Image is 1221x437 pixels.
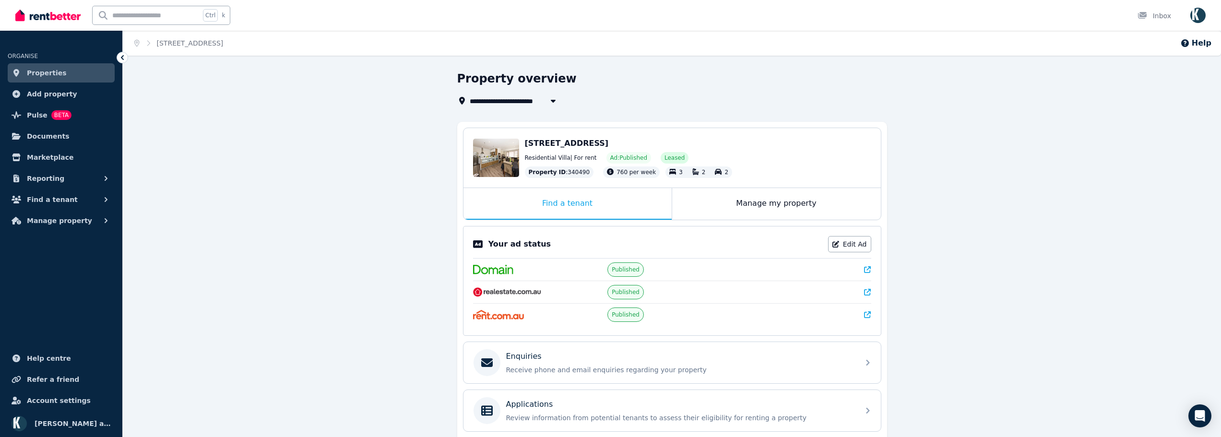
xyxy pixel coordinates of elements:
[463,188,672,220] div: Find a tenant
[8,169,115,188] button: Reporting
[8,84,115,104] a: Add property
[27,215,92,226] span: Manage property
[1180,37,1211,49] button: Help
[27,374,79,385] span: Refer a friend
[612,311,640,319] span: Published
[123,31,235,56] nav: Breadcrumb
[27,130,70,142] span: Documents
[1188,404,1211,427] div: Open Intercom Messenger
[8,127,115,146] a: Documents
[506,399,553,410] p: Applications
[157,39,224,47] a: [STREET_ADDRESS]
[51,110,71,120] span: BETA
[463,390,881,431] a: ApplicationsReview information from potential tenants to assess their eligibility for renting a p...
[8,349,115,368] a: Help centre
[612,266,640,273] span: Published
[203,9,218,22] span: Ctrl
[27,88,77,100] span: Add property
[473,287,542,297] img: RealEstate.com.au
[27,109,47,121] span: Pulse
[8,190,115,209] button: Find a tenant
[27,67,67,79] span: Properties
[828,236,871,252] a: Edit Ad
[222,12,225,19] span: k
[8,53,38,59] span: ORGANISE
[679,169,683,176] span: 3
[8,148,115,167] a: Marketplace
[525,154,597,162] span: Residential Villa | For rent
[12,416,27,431] img: Omid Ferdowsian as trustee for The Ferdowsian Trust
[463,342,881,383] a: EnquiriesReceive phone and email enquiries regarding your property
[8,211,115,230] button: Manage property
[724,169,728,176] span: 2
[1190,8,1206,23] img: Omid Ferdowsian as trustee for The Ferdowsian Trust
[27,353,71,364] span: Help centre
[525,166,594,178] div: : 340490
[488,238,551,250] p: Your ad status
[35,418,111,429] span: [PERSON_NAME] as trustee for The Ferdowsian Trust
[457,71,577,86] h1: Property overview
[27,173,64,184] span: Reporting
[612,288,640,296] span: Published
[15,8,81,23] img: RentBetter
[664,154,685,162] span: Leased
[506,365,854,375] p: Receive phone and email enquiries regarding your property
[610,154,647,162] span: Ad: Published
[473,310,524,319] img: Rent.com.au
[616,169,656,176] span: 760 per week
[8,391,115,410] a: Account settings
[506,413,854,423] p: Review information from potential tenants to assess their eligibility for renting a property
[506,351,542,362] p: Enquiries
[8,106,115,125] a: PulseBETA
[473,265,513,274] img: Domain.com.au
[1138,11,1171,21] div: Inbox
[27,194,78,205] span: Find a tenant
[27,152,73,163] span: Marketplace
[525,139,609,148] span: [STREET_ADDRESS]
[702,169,706,176] span: 2
[529,168,566,176] span: Property ID
[8,63,115,83] a: Properties
[8,370,115,389] a: Refer a friend
[27,395,91,406] span: Account settings
[672,188,881,220] div: Manage my property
